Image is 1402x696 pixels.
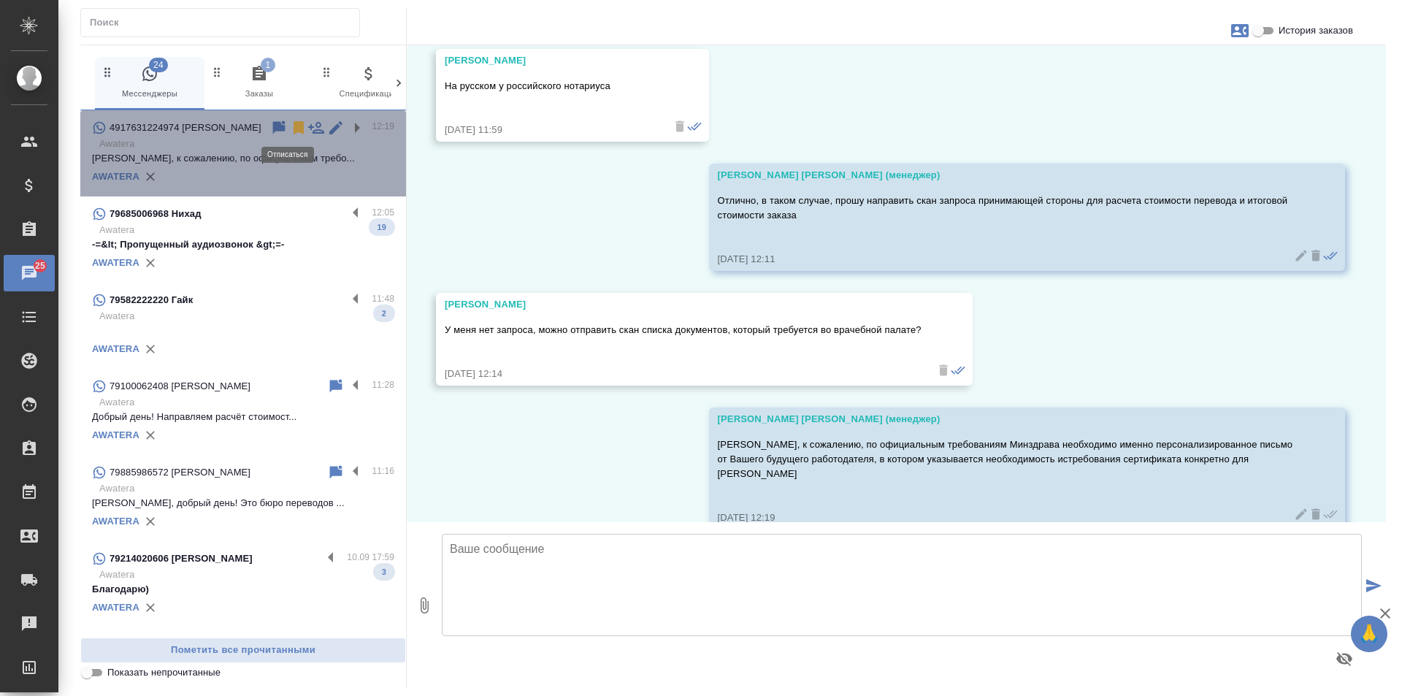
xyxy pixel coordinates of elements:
[1351,616,1387,652] button: 🙏
[110,551,253,566] p: 79214020606 [PERSON_NAME]
[92,496,394,510] p: [PERSON_NAME], добрый день! Это бюро переводов ...
[110,293,193,307] p: 79582222220 Гайк
[347,550,394,565] p: 10.09 17:59
[1327,641,1362,676] button: Предпросмотр
[80,196,406,283] div: 79685006968 Нихад12:05Awatera-=&lt; Пропущенный аудиозвонок &gt;=-19AWATERA
[372,291,394,306] p: 11:48
[347,636,394,651] p: 10.09 14:18
[107,665,221,680] span: Показать непрочитанные
[92,602,139,613] a: AWATERA
[80,110,406,196] div: 4917631224974 [PERSON_NAME]12:19Awatera[PERSON_NAME], к сожалению, по официальным требо...AWATERA
[372,119,394,134] p: 12:19
[99,223,394,237] p: Awatera
[88,642,398,659] span: Пометить все прочитанными
[369,220,395,234] span: 19
[139,510,161,532] button: Удалить привязку
[445,323,922,337] p: У меня нет запроса, можно отправить скан списка документов, который требуется во врачебной палате?
[445,79,658,93] p: На русском у российского нотариуса
[1357,619,1382,649] span: 🙏
[90,12,359,33] input: Поиск
[1222,13,1257,48] button: Заявки
[99,481,394,496] p: Awatera
[261,58,275,72] span: 1
[372,205,394,220] p: 12:05
[139,166,161,188] button: Удалить привязку
[327,378,345,395] div: Пометить непрочитанным
[80,638,406,663] button: Пометить все прочитанными
[92,343,139,354] a: AWATERA
[101,65,199,101] span: Мессенджеры
[718,412,1295,427] div: [PERSON_NAME] [PERSON_NAME] (менеджер)
[372,464,394,478] p: 11:16
[718,168,1295,183] div: [PERSON_NAME] [PERSON_NAME] (менеджер)
[99,309,394,324] p: Awatera
[139,252,161,274] button: Удалить привязку
[92,151,394,166] p: [PERSON_NAME], к сожалению, по официальным требо...
[320,65,334,79] svg: Зажми и перетащи, чтобы поменять порядок вкладок
[718,510,1295,525] div: [DATE] 12:19
[1279,23,1353,38] span: История заказов
[110,379,250,394] p: 79100062408 [PERSON_NAME]
[80,369,406,455] div: 79100062408 [PERSON_NAME]11:28AwateraДобрый день! Направляем расчёт стоимост...AWATERA
[149,58,168,72] span: 24
[373,306,395,321] span: 2
[718,437,1295,481] p: [PERSON_NAME], к сожалению, по официальным требованиям Минздрава необходимо именно персонализиров...
[302,636,320,654] div: Пометить непрочитанным
[99,137,394,151] p: Awatera
[99,395,394,410] p: Awatera
[327,464,345,481] div: Пометить непрочитанным
[110,207,202,221] p: 79685006968 Нихад
[210,65,308,101] span: Заказы
[80,283,406,369] div: 79582222220 Гайк11:48Awatera2AWATERA
[139,338,161,360] button: Удалить привязку
[139,424,161,446] button: Удалить привязку
[80,541,406,627] div: 79214020606 [PERSON_NAME]10.09 17:59AwateraБлагодарю)3AWATERA
[4,255,55,291] a: 25
[110,465,250,480] p: 79885986572 [PERSON_NAME]
[92,257,139,268] a: AWATERA
[307,119,325,137] div: Подписать на чат другого
[99,567,394,582] p: Awatera
[372,378,394,392] p: 11:28
[327,119,345,137] div: Редактировать контакт
[445,367,922,381] div: [DATE] 12:14
[92,237,394,252] p: -=&lt; Пропущенный аудиозвонок &gt;=-
[718,252,1295,267] div: [DATE] 12:11
[445,297,922,312] div: [PERSON_NAME]
[210,65,224,79] svg: Зажми и перетащи, чтобы поменять порядок вкладок
[110,121,261,135] p: 4917631224974 [PERSON_NAME]
[92,516,139,527] a: AWATERA
[101,65,115,79] svg: Зажми и перетащи, чтобы поменять порядок вкладок
[92,429,139,440] a: AWATERA
[270,119,288,137] div: Пометить непрочитанным
[445,53,658,68] div: [PERSON_NAME]
[373,565,395,579] span: 3
[26,259,54,273] span: 25
[92,171,139,182] a: AWATERA
[320,65,418,101] span: Спецификации
[92,582,394,597] p: Благодарю)
[139,597,161,619] button: Удалить привязку
[445,123,658,137] div: [DATE] 11:59
[718,194,1295,223] p: Отлично, в таком случае, прошу направить скан запроса принимающей стороны для расчета стоимости п...
[80,455,406,541] div: 79885986572 [PERSON_NAME]11:16Awatera[PERSON_NAME], добрый день! Это бюро переводов ...AWATERA
[92,410,394,424] p: Добрый день! Направляем расчёт стоимост...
